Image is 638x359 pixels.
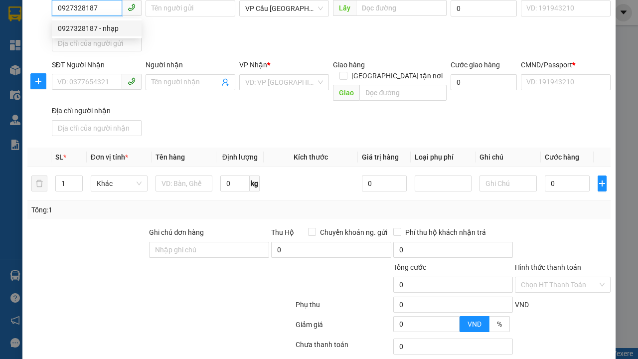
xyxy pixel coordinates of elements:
[521,59,611,70] div: CMND/Passport
[31,204,247,215] div: Tổng: 1
[52,35,142,51] input: Địa chỉ của người gửi
[156,176,212,191] input: VD: Bàn, Ghế
[451,74,517,90] input: Cước giao hàng
[245,1,323,16] span: VP Cầu Sài Gòn
[295,339,392,357] div: Chưa thanh toán
[221,78,229,86] span: user-add
[58,23,136,34] div: 0927328187 - nhạp
[362,176,407,191] input: 0
[295,319,392,337] div: Giảm giá
[598,179,606,187] span: plus
[31,176,47,191] button: delete
[479,176,536,191] input: Ghi Chú
[411,148,476,167] th: Loại phụ phí
[362,153,399,161] span: Giá trị hàng
[146,59,235,70] div: Người nhận
[316,227,391,238] span: Chuyển khoản ng. gửi
[295,299,392,317] div: Phụ thu
[333,85,359,101] span: Giao
[359,85,446,101] input: Dọc đường
[30,73,46,89] button: plus
[598,176,607,191] button: plus
[149,242,269,258] input: Ghi chú đơn hàng
[52,105,142,116] div: Địa chỉ người nhận
[451,0,517,16] input: Cước lấy hàng
[294,153,328,161] span: Kích thước
[497,320,502,328] span: %
[401,227,490,238] span: Phí thu hộ khách nhận trả
[52,20,142,36] div: 0927328187 - nhạp
[333,61,365,69] span: Giao hàng
[55,153,63,161] span: SL
[52,59,142,70] div: SĐT Người Nhận
[149,228,204,236] label: Ghi chú đơn hàng
[156,153,185,161] span: Tên hàng
[515,301,529,309] span: VND
[91,153,128,161] span: Đơn vị tính
[128,77,136,85] span: phone
[451,61,500,69] label: Cước giao hàng
[31,77,46,85] span: plus
[97,176,142,191] span: Khác
[468,320,481,328] span: VND
[250,176,260,191] span: kg
[545,153,579,161] span: Cước hàng
[271,228,294,236] span: Thu Hộ
[222,153,258,161] span: Định lượng
[239,61,267,69] span: VP Nhận
[515,263,581,271] label: Hình thức thanh toán
[128,3,136,11] span: phone
[393,263,426,271] span: Tổng cước
[476,148,540,167] th: Ghi chú
[52,120,142,136] input: Địa chỉ của người nhận
[347,70,447,81] span: [GEOGRAPHIC_DATA] tận nơi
